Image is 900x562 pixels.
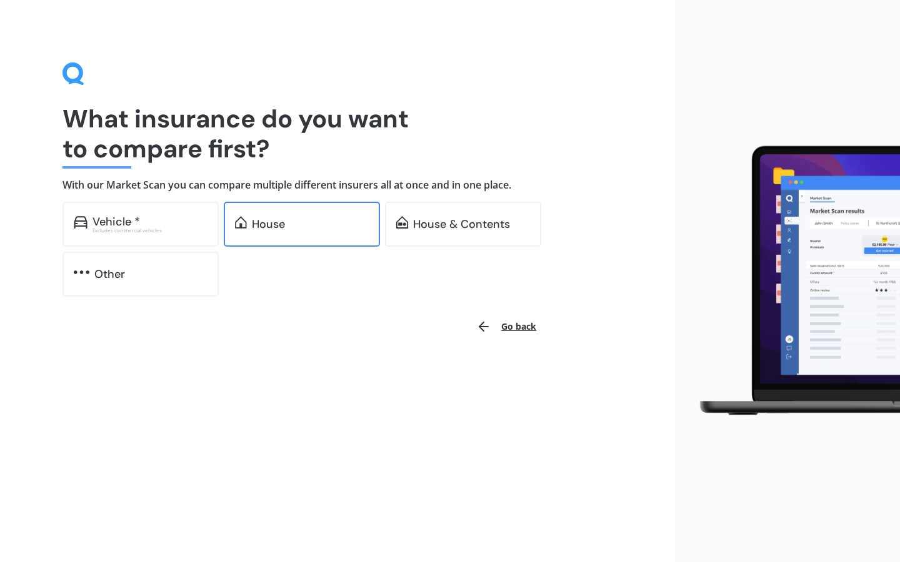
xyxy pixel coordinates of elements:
[252,218,285,230] div: House
[74,266,89,279] img: other.81dba5aafe580aa69f38.svg
[92,215,140,228] div: Vehicle *
[469,312,544,342] button: Go back
[74,216,87,229] img: car.f15378c7a67c060ca3f3.svg
[62,179,612,192] h4: With our Market Scan you can compare multiple different insurers all at once and in one place.
[235,216,247,229] img: home.91c183c226a05b4dc763.svg
[62,104,612,164] h1: What insurance do you want to compare first?
[685,140,900,422] img: laptop.webp
[92,228,207,233] div: Excludes commercial vehicles
[94,268,125,280] div: Other
[413,218,510,230] div: House & Contents
[396,216,408,229] img: home-and-contents.b802091223b8502ef2dd.svg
